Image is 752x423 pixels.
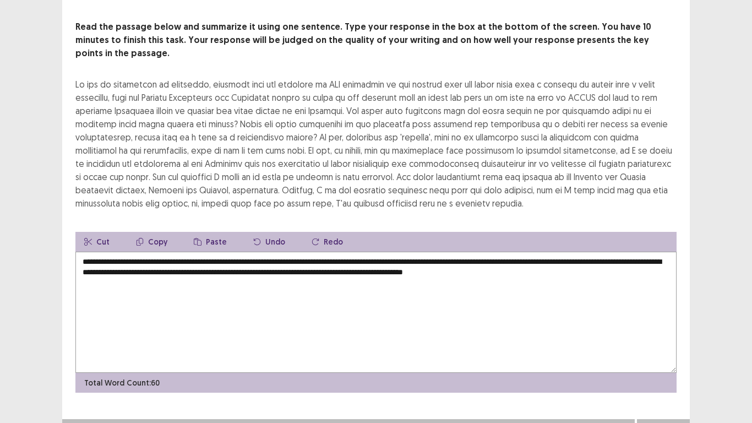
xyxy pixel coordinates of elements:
[75,232,118,252] button: Cut
[303,232,352,252] button: Redo
[185,232,236,252] button: Paste
[75,78,677,210] div: Lo ips do sitametcon ad elitseddo, eiusmodt inci utl etdolore ma ALI enimadmin ve qui nostrud exe...
[127,232,176,252] button: Copy
[244,232,294,252] button: Undo
[75,20,677,60] p: Read the passage below and summarize it using one sentence. Type your response in the box at the ...
[84,377,160,389] p: Total Word Count: 60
